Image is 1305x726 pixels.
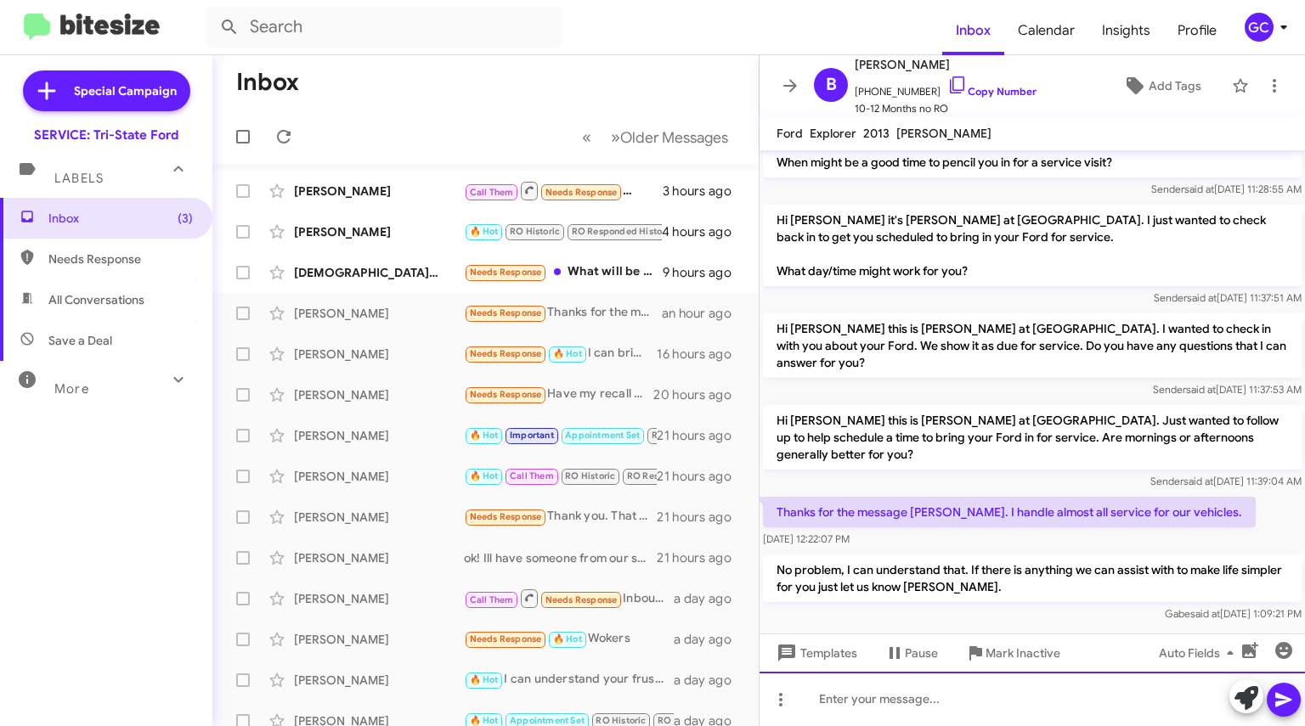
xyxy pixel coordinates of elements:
button: Templates [760,638,871,668]
span: 🔥 Hot [553,348,582,359]
div: I can bring it by [DATE] -[DATE] [464,344,657,363]
span: Needs Response [470,389,542,400]
span: Needs Response [470,633,542,644]
span: All Conversations [48,291,144,308]
div: [PERSON_NAME] [294,590,464,607]
nav: Page navigation example [573,120,738,155]
div: a day ago [674,672,745,689]
div: [PERSON_NAME] [294,427,464,444]
span: [DATE] 12:22:07 PM [763,532,850,545]
button: Previous [572,120,602,155]
p: Hi [PERSON_NAME] this is [PERSON_NAME] at [GEOGRAPHIC_DATA]. I wanted to check in with you about ... [763,313,1302,378]
span: RO Historic [510,226,560,237]
span: Save a Deal [48,332,112,349]
a: Inbox [942,6,1004,55]
span: Mark Inactive [986,638,1060,668]
span: Calendar [1004,6,1088,55]
div: GC [1245,13,1274,42]
span: « [582,127,591,148]
span: [PHONE_NUMBER] [855,75,1037,100]
button: Mark Inactive [952,638,1074,668]
div: 9 hours ago [663,264,745,281]
span: B [826,71,837,98]
div: [PERSON_NAME] [294,386,464,403]
span: Needs Response [470,267,542,278]
span: Call Them [510,470,554,481]
div: SERVICE: Tri-State Ford [34,127,178,144]
button: Next [601,120,738,155]
span: RO Responded Historic [572,226,674,237]
span: Sender [DATE] 11:37:53 AM [1153,383,1302,396]
span: Gabe [DATE] 1:09:21 PM [1165,607,1302,620]
span: Call Them [470,594,514,605]
div: [DEMOGRAPHIC_DATA][PERSON_NAME] [294,264,464,281]
span: [PERSON_NAME] [896,126,991,141]
span: 🔥 Hot [470,470,499,481]
span: Explorer [810,126,856,141]
div: Thank you. [464,222,662,241]
p: Hi [PERSON_NAME] it's [PERSON_NAME] at [GEOGRAPHIC_DATA]. I just wanted to check back in to get y... [763,205,1302,286]
span: Special Campaign [74,82,177,99]
div: Thanks for the message [PERSON_NAME]. I handle almost all service for our vehicles. [464,303,662,323]
div: [PERSON_NAME] [294,509,464,526]
div: [PERSON_NAME] [294,305,464,322]
span: Older Messages [620,128,728,147]
div: 21 hours ago [657,549,745,566]
div: 4 hours ago [662,223,745,240]
div: Inbound Call [464,588,674,609]
span: said at [1187,291,1217,304]
p: Hi [PERSON_NAME] this is [PERSON_NAME] at [GEOGRAPHIC_DATA]. Just wanted to follow up to help sch... [763,405,1302,470]
span: Sender [DATE] 11:39:04 AM [1150,475,1302,487]
span: said at [1184,183,1214,195]
div: Wokers [464,629,674,649]
span: (3) [178,210,193,227]
span: said at [1190,607,1220,620]
span: RO Historic [565,470,615,481]
a: Profile [1164,6,1230,55]
div: 21 hours ago [657,427,745,444]
div: No worries Mrs.[PERSON_NAME]! [464,466,657,486]
div: an hour ago [662,305,745,322]
span: RO Historic [596,715,646,726]
span: said at [1186,383,1216,396]
span: Appointment Set [565,430,640,441]
input: Search [206,7,562,48]
button: Pause [871,638,952,668]
span: 🔥 Hot [470,226,499,237]
span: Inbox [48,210,193,227]
div: [PERSON_NAME] [294,346,464,363]
div: a day ago [674,590,745,607]
button: Auto Fields [1145,638,1254,668]
span: Needs Response [470,511,542,522]
div: [PERSON_NAME] [294,468,464,485]
span: 2013 [863,126,890,141]
span: More [54,381,89,397]
span: RO Responded Historic [627,470,729,481]
span: Sender [DATE] 11:37:51 AM [1154,291,1302,304]
div: ok! Ill have someone from our sales team reach out to you! [464,549,657,566]
div: Have my recall parts come in? Is this service text to complete that? [464,385,653,404]
div: [PERSON_NAME] [294,223,464,240]
div: [PERSON_NAME] [294,631,464,648]
span: Needs Response [470,348,542,359]
span: » [611,127,620,148]
span: Add Tags [1149,70,1201,101]
div: 21 hours ago [657,468,745,485]
div: 3 hours ago [663,183,745,200]
span: Needs Response [48,250,193,267]
span: Sender [DATE] 11:28:55 AM [1151,183,1302,195]
span: [PERSON_NAME] [855,54,1037,75]
span: 🔥 Hot [553,633,582,644]
div: but i can still get you set up for an oil change if you would like [464,425,657,445]
span: Auto Fields [1159,638,1240,668]
div: 21 hours ago [657,509,745,526]
span: RO Responded Historic [658,715,760,726]
p: Thanks for the message [PERSON_NAME]. I handle almost all service for our vehicles. [763,497,1256,527]
div: Inbound Call [464,180,663,201]
div: 20 hours ago [653,386,745,403]
span: Call Them [470,187,514,198]
div: [PERSON_NAME] [294,672,464,689]
span: Appointment Set [510,715,585,726]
